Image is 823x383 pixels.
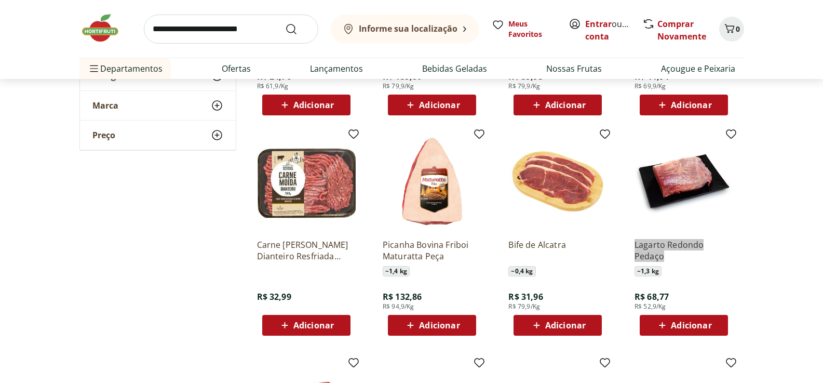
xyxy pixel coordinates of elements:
a: Nossas Frutas [546,62,602,75]
a: Bife de Alcatra [508,239,607,262]
span: Adicionar [545,101,586,109]
span: R$ 79,9/Kg [508,82,540,90]
img: Carne Moída Bovina Dianteiro Resfriada Natural da Terra 500g [257,132,356,231]
span: Departamentos [88,56,163,81]
span: ~ 0,4 kg [508,266,535,276]
a: Entrar [585,18,612,30]
span: Adicionar [419,321,460,329]
span: Meus Favoritos [508,19,556,39]
span: ~ 1,3 kg [635,266,662,276]
button: Adicionar [388,95,476,115]
a: Açougue e Peixaria [661,62,735,75]
a: Meus Favoritos [492,19,556,39]
span: R$ 94,9/Kg [383,302,414,311]
a: Carne [PERSON_NAME] Dianteiro Resfriada Natural da Terra 500g [257,239,356,262]
span: R$ 79,9/Kg [508,302,540,311]
img: Lagarto Redondo Pedaço [635,132,733,231]
span: R$ 32,99 [257,291,291,302]
button: Informe sua localização [331,15,479,44]
span: R$ 31,96 [508,291,543,302]
img: Picanha Bovina Friboi Maturatta Peça [383,132,481,231]
img: Hortifruti [79,12,131,44]
a: Picanha Bovina Friboi Maturatta Peça [383,239,481,262]
button: Menu [88,56,100,81]
span: ou [585,18,631,43]
a: Ofertas [222,62,251,75]
button: Preço [80,121,236,150]
span: Preço [92,130,115,140]
a: Comprar Novamente [657,18,706,42]
span: ~ 1,4 kg [383,266,410,276]
span: R$ 52,9/Kg [635,302,666,311]
button: Adicionar [262,315,350,336]
span: R$ 132,86 [383,291,422,302]
button: Carrinho [719,17,744,42]
span: Adicionar [545,321,586,329]
button: Marca [80,91,236,120]
span: R$ 61,9/Kg [257,82,289,90]
a: Lagarto Redondo Pedaço [635,239,733,262]
button: Adicionar [388,315,476,336]
span: Marca [92,100,118,111]
span: Adicionar [293,321,334,329]
a: Criar conta [585,18,642,42]
button: Adicionar [640,95,728,115]
span: Adicionar [293,101,334,109]
button: Submit Search [285,23,310,35]
span: Adicionar [671,101,711,109]
span: Adicionar [419,101,460,109]
span: R$ 68,77 [635,291,669,302]
a: Lançamentos [310,62,363,75]
a: Bebidas Geladas [422,62,487,75]
span: R$ 69,9/Kg [635,82,666,90]
button: Adicionar [514,315,602,336]
button: Adicionar [262,95,350,115]
span: Adicionar [671,321,711,329]
input: search [144,15,318,44]
span: R$ 79,9/Kg [383,82,414,90]
button: Adicionar [640,315,728,336]
button: Adicionar [514,95,602,115]
b: Informe sua localização [359,23,457,34]
img: Bife de Alcatra [508,132,607,231]
span: 0 [736,24,740,34]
